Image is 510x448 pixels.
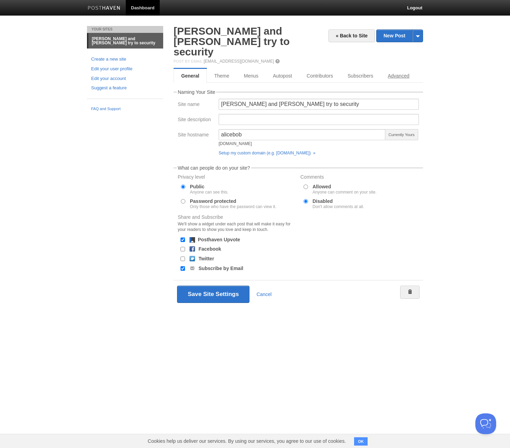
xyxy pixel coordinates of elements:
[178,102,214,108] label: Site name
[199,247,221,251] label: Facebook
[300,174,419,181] label: Comments
[237,69,266,83] a: Menus
[198,237,240,242] label: Posthaven Upvote
[199,256,214,261] label: Twitter
[178,221,296,232] div: We'll show a widget under each post that will make it easy for your readers to show you love and ...
[377,30,423,42] a: New Post
[340,69,380,83] a: Subscribers
[313,199,364,209] label: Disabled
[385,129,418,140] span: Currently Yours
[190,246,195,252] img: facebook.png
[190,256,195,261] img: twitter.png
[174,69,207,83] a: General
[178,174,296,181] label: Privacy level
[299,69,340,83] a: Contributors
[328,29,375,42] a: « Back to Site
[91,106,159,112] a: FAQ and Support
[177,286,249,303] button: Save Site Settings
[91,84,159,92] a: Suggest a feature
[313,184,377,194] label: Allowed
[177,165,251,170] legend: What can people do on your site?
[87,26,163,33] li: Your Sites
[190,184,228,194] label: Public
[219,151,315,155] a: Setup my custom domain (e.g. [DOMAIN_NAME]) »
[256,292,272,297] a: Cancel
[174,59,202,63] span: Post by Email
[199,266,243,271] label: Subscribe by Email
[219,142,386,146] div: [DOMAIN_NAME]
[178,117,214,124] label: Site description
[313,205,364,209] div: Don't allow comments at all.
[178,215,296,234] label: Share and Subscribe
[190,199,276,209] label: Password protected
[354,437,368,446] button: OK
[177,90,216,95] legend: Naming Your Site
[266,69,299,83] a: Autopost
[178,132,214,139] label: Site hostname
[141,434,353,448] span: Cookies help us deliver our services. By using our services, you agree to our use of cookies.
[190,205,276,209] div: Only those who have the password can view it.
[91,65,159,73] a: Edit your user profile
[313,190,377,194] div: Anyone can comment on your site.
[91,56,159,63] a: Create a new site
[190,190,228,194] div: Anyone can see this.
[204,59,274,64] a: [EMAIL_ADDRESS][DOMAIN_NAME]
[91,75,159,82] a: Edit your account
[207,69,237,83] a: Theme
[380,69,416,83] a: Advanced
[88,6,121,11] img: Posthaven-bar
[88,33,163,48] a: [PERSON_NAME] and [PERSON_NAME] try to security
[475,413,496,434] iframe: Help Scout Beacon - Open
[174,25,290,57] a: [PERSON_NAME] and [PERSON_NAME] try to security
